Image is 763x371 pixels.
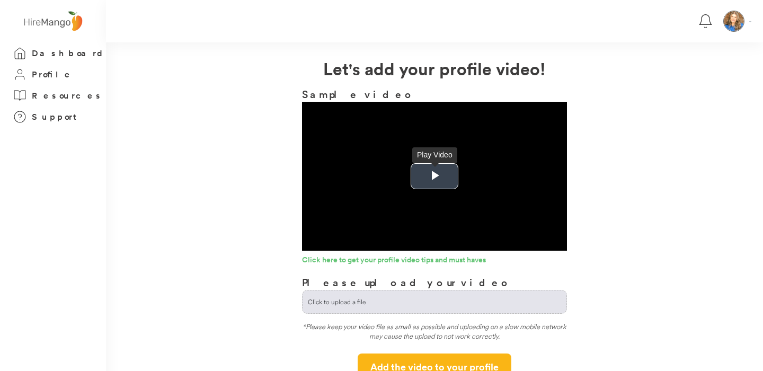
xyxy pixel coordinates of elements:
[302,86,567,102] h3: Sample video
[302,256,567,267] a: Click here to get your profile video tips and must haves
[302,102,567,251] div: Video Player
[32,89,103,102] h3: Resources
[302,322,567,346] div: *Please keep your video file as small as possible and uploading on a slow mobile network may caus...
[106,56,763,81] h2: Let's add your profile video!
[21,9,85,34] img: logo%20-%20hiremango%20gray.png
[32,68,73,81] h3: Profile
[32,47,106,60] h3: Dashboard
[302,275,511,290] h3: Please upload your video
[749,21,751,22] img: Vector
[32,110,82,123] h3: Support
[724,11,744,31] img: ThaCury.jpg.png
